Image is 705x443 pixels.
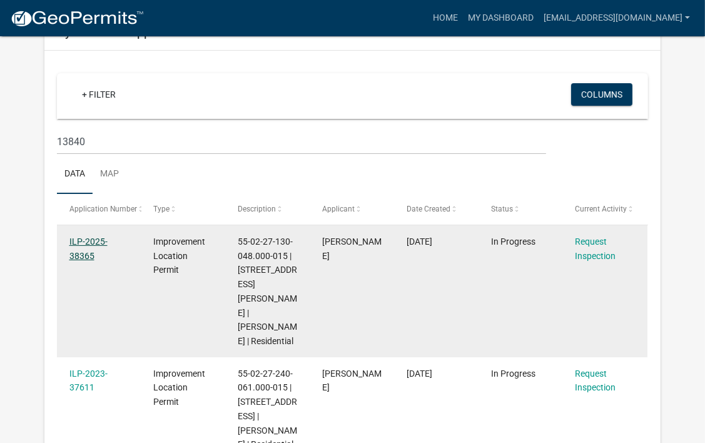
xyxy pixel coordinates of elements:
span: Type [153,205,170,213]
a: Request Inspection [576,237,616,261]
a: [EMAIL_ADDRESS][DOMAIN_NAME] [539,6,695,30]
span: 11/28/2023 [407,369,432,379]
span: Date Created [407,205,450,213]
a: My Dashboard [463,6,539,30]
span: Description [238,205,276,213]
datatable-header-cell: Current Activity [563,194,647,224]
datatable-header-cell: Status [479,194,564,224]
datatable-header-cell: Date Created [395,194,479,224]
a: + Filter [72,83,126,106]
datatable-header-cell: Application Number [57,194,141,224]
datatable-header-cell: Applicant [310,194,395,224]
a: Data [57,155,93,195]
a: Map [93,155,126,195]
a: ILP-2023-37611 [69,369,108,393]
span: 05/06/2025 [407,237,432,247]
span: Applicant [322,205,355,213]
span: In Progress [491,237,535,247]
span: Application Number [69,205,138,213]
span: Cindy Thrasher [322,237,382,261]
datatable-header-cell: Description [226,194,310,224]
input: Search for applications [57,129,546,155]
span: Cindy Thrasher [322,369,382,393]
span: Current Activity [576,205,627,213]
button: Columns [571,83,632,106]
span: Status [491,205,513,213]
a: Home [428,6,463,30]
span: 55-02-27-130-048.000-015 | 13840 N KENNARD WAY | Cindy Thrasher | Residential [238,237,297,346]
a: ILP-2025-38365 [69,237,108,261]
span: Improvement Location Permit [153,237,205,275]
span: In Progress [491,369,535,379]
a: Request Inspection [576,369,616,393]
datatable-header-cell: Type [141,194,226,224]
span: Improvement Location Permit [153,369,205,407]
